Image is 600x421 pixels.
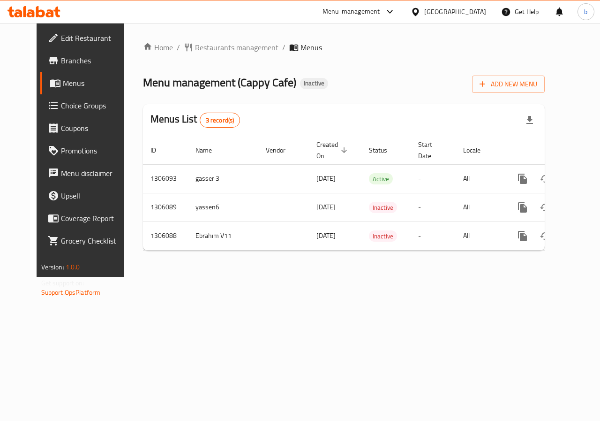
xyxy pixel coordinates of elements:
span: [DATE] [316,201,336,213]
nav: breadcrumb [143,42,545,53]
span: Status [369,145,399,156]
span: Coupons [61,122,129,134]
span: Version: [41,261,64,273]
a: Grocery Checklist [40,230,137,252]
div: Inactive [369,230,397,242]
span: Upsell [61,190,129,201]
span: Inactive [300,79,328,87]
a: Menu disclaimer [40,162,137,184]
a: Home [143,42,173,53]
a: Support.OpsPlatform [41,286,101,299]
button: more [511,196,534,219]
td: All [456,164,504,193]
span: Get support on: [41,277,84,289]
a: Choice Groups [40,94,137,117]
span: Menus [300,42,322,53]
span: Menu management ( Cappy Cafe ) [143,72,296,93]
span: Inactive [369,231,397,242]
span: Restaurants management [195,42,278,53]
span: Menu disclaimer [61,168,129,179]
div: Inactive [300,78,328,89]
span: [DATE] [316,230,336,242]
td: yassen6 [188,193,258,222]
span: Grocery Checklist [61,235,129,246]
button: Change Status [534,196,556,219]
td: All [456,222,504,250]
td: 1306093 [143,164,188,193]
span: Menus [63,77,129,89]
td: All [456,193,504,222]
button: more [511,225,534,247]
span: Name [195,145,224,156]
a: Restaurants management [184,42,278,53]
a: Branches [40,49,137,72]
span: Inactive [369,202,397,213]
span: 3 record(s) [200,116,240,125]
a: Promotions [40,139,137,162]
span: Choice Groups [61,100,129,111]
a: Menus [40,72,137,94]
td: gasser 3 [188,164,258,193]
td: Ebrahim V11 [188,222,258,250]
button: Change Status [534,225,556,247]
div: Export file [518,109,541,131]
span: b [584,7,587,17]
span: Locale [463,145,493,156]
span: Branches [61,55,129,66]
a: Coupons [40,117,137,139]
span: Promotions [61,145,129,156]
button: Add New Menu [472,76,545,93]
span: Start Date [418,139,444,161]
span: Vendor [266,145,298,156]
span: ID [150,145,168,156]
span: Active [369,174,393,184]
span: Add New Menu [480,78,537,90]
div: [GEOGRAPHIC_DATA] [424,7,486,17]
td: - [411,164,456,193]
span: [DATE] [316,172,336,184]
li: / [177,42,180,53]
div: Total records count [200,113,240,128]
td: 1306089 [143,193,188,222]
span: Edit Restaurant [61,32,129,44]
div: Menu-management [322,6,380,17]
span: Coverage Report [61,213,129,224]
button: Change Status [534,168,556,190]
a: Edit Restaurant [40,27,137,49]
td: - [411,222,456,250]
td: 1306088 [143,222,188,250]
li: / [282,42,285,53]
a: Upsell [40,184,137,207]
td: - [411,193,456,222]
button: more [511,168,534,190]
a: Coverage Report [40,207,137,230]
span: Created On [316,139,350,161]
span: 1.0.0 [66,261,80,273]
h2: Menus List [150,112,240,128]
